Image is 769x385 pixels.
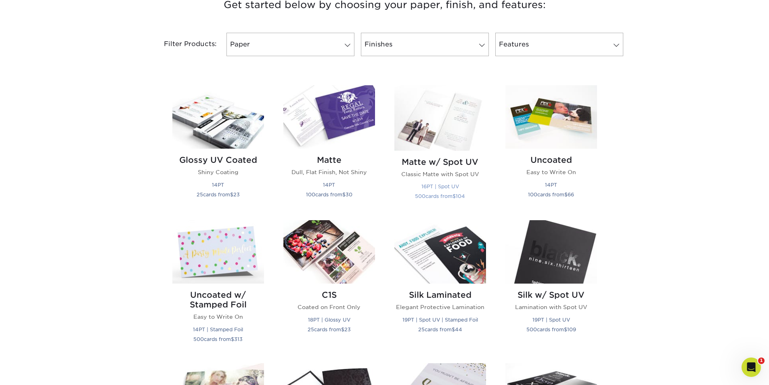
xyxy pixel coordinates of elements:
img: C1S Postcards [283,220,375,284]
span: 100 [528,191,537,198]
span: $ [341,326,344,332]
span: 104 [456,193,465,199]
span: 66 [568,191,574,198]
span: 500 [193,336,204,342]
h2: Uncoated w/ Stamped Foil [172,290,264,309]
span: 313 [234,336,243,342]
a: Matte w/ Spot UV Postcards Matte w/ Spot UV Classic Matte with Spot UV 16PT | Spot UV 500cards fr... [394,85,486,210]
small: 18PT | Glossy UV [308,317,350,323]
p: Dull, Flat Finish, Not Shiny [283,168,375,176]
a: Uncoated w/ Stamped Foil Postcards Uncoated w/ Stamped Foil Easy to Write On 14PT | Stamped Foil ... [172,220,264,353]
span: $ [453,193,456,199]
a: C1S Postcards C1S Coated on Front Only 18PT | Glossy UV 25cards from$23 [283,220,375,353]
a: Silk Laminated Postcards Silk Laminated Elegant Protective Lamination 19PT | Spot UV | Stamped Fo... [394,220,486,353]
span: 25 [308,326,314,332]
span: 44 [455,326,462,332]
small: cards from [197,191,240,198]
img: Uncoated Postcards [505,85,597,149]
p: Elegant Protective Lamination [394,303,486,311]
span: 500 [415,193,425,199]
img: Silk Laminated Postcards [394,220,486,284]
span: $ [564,326,567,332]
small: 19PT | Spot UV [532,317,570,323]
small: cards from [306,191,352,198]
h2: Uncoated [505,155,597,165]
h2: Silk w/ Spot UV [505,290,597,300]
span: 23 [344,326,351,332]
a: Features [495,33,623,56]
span: $ [342,191,346,198]
img: Uncoated w/ Stamped Foil Postcards [172,220,264,284]
span: 25 [197,191,203,198]
img: Glossy UV Coated Postcards [172,85,264,149]
h2: Matte w/ Spot UV [394,157,486,167]
p: Easy to Write On [172,313,264,321]
a: Glossy UV Coated Postcards Glossy UV Coated Shiny Coating 14PT 25cards from$23 [172,85,264,210]
small: cards from [308,326,351,332]
small: cards from [526,326,576,332]
span: $ [230,191,233,198]
p: Lamination with Spot UV [505,303,597,311]
img: Silk w/ Spot UV Postcards [505,220,597,284]
small: 14PT | Stamped Foil [193,326,243,332]
h2: Glossy UV Coated [172,155,264,165]
p: Shiny Coating [172,168,264,176]
a: Finishes [361,33,489,56]
iframe: Google Customer Reviews [2,360,69,382]
small: 14PT [323,182,335,188]
small: cards from [193,336,243,342]
span: 500 [526,326,537,332]
p: Coated on Front Only [283,303,375,311]
span: 1 [758,358,765,364]
small: 14PT [545,182,557,188]
a: Silk w/ Spot UV Postcards Silk w/ Spot UV Lamination with Spot UV 19PT | Spot UV 500cards from$109 [505,220,597,353]
small: cards from [528,191,574,198]
h2: Silk Laminated [394,290,486,300]
small: 14PT [212,182,224,188]
h2: Matte [283,155,375,165]
span: 100 [306,191,315,198]
img: Matte w/ Spot UV Postcards [394,85,486,151]
a: Uncoated Postcards Uncoated Easy to Write On 14PT 100cards from$66 [505,85,597,210]
span: 109 [567,326,576,332]
a: Matte Postcards Matte Dull, Flat Finish, Not Shiny 14PT 100cards from$30 [283,85,375,210]
span: $ [564,191,568,198]
iframe: Intercom live chat [742,358,761,377]
small: cards from [418,326,462,332]
h2: C1S [283,290,375,300]
a: Paper [226,33,354,56]
span: 23 [233,191,240,198]
p: Classic Matte with Spot UV [394,170,486,178]
span: $ [452,326,455,332]
small: 19PT | Spot UV | Stamped Foil [402,317,478,323]
img: Matte Postcards [283,85,375,149]
p: Easy to Write On [505,168,597,176]
span: 30 [346,191,352,198]
div: Filter Products: [142,33,223,56]
span: $ [231,336,234,342]
span: 25 [418,326,425,332]
small: 16PT | Spot UV [421,183,459,189]
small: cards from [415,193,465,199]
